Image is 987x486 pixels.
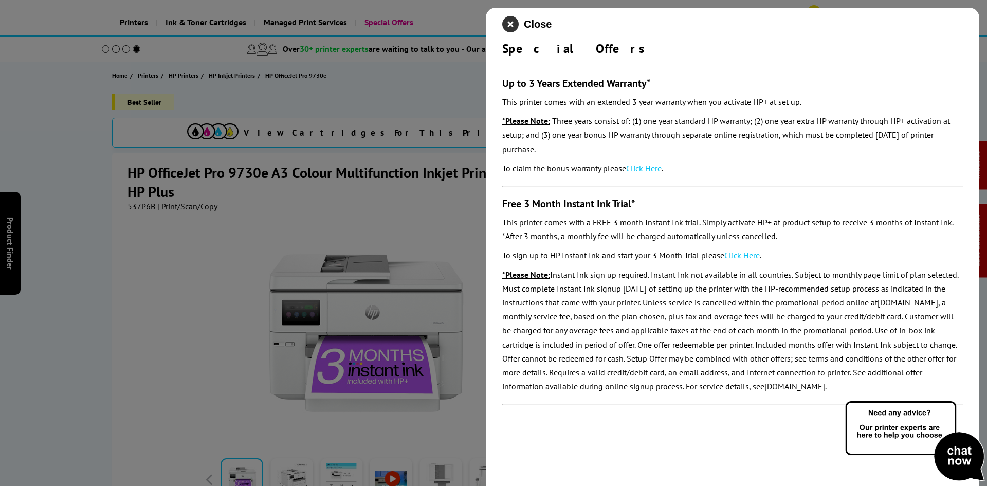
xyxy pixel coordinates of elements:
img: Open Live Chat window [843,400,987,484]
p: To claim the bonus warranty please . [502,161,963,175]
button: close modal [502,16,552,32]
a: Click Here [626,163,662,173]
p: This printer comes with a FREE 3 month Instant Ink trial. Simply activate HP+ at product setup to... [502,215,963,243]
span: *Please Note: [502,116,550,126]
a: [DOMAIN_NAME] [764,381,825,391]
a: [DOMAIN_NAME] [878,297,938,308]
em: Instant Ink sign up required. Instant Ink not available in all countries. Subject to monthly page... [502,269,958,392]
h3: Up to 3 Years Extended Warranty* [502,77,963,90]
a: Click Here [724,250,760,260]
p: This printer comes with an extended 3 year warranty when you activate HP+ at set up. [502,95,963,109]
h3: Free 3 Month Instant Ink Trial* [502,197,963,210]
div: Special Offers [502,41,963,57]
p: To sign up to HP Instant Ink and start your 3 Month Trial please . [502,248,963,262]
em: Three years consist of: (1) one year standard HP warranty; (2) one year extra HP warranty through... [502,116,950,154]
span: *Please Note: [502,269,550,280]
span: Close [524,19,552,30]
